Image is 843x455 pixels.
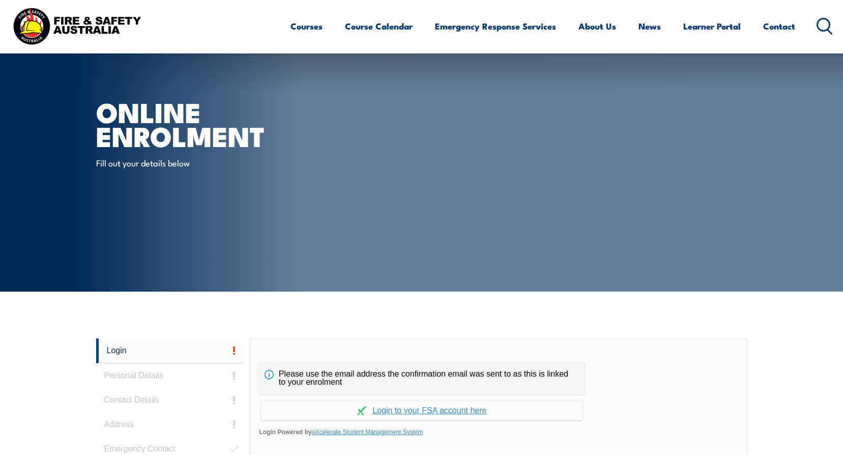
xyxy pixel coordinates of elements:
h1: Online Enrolment [96,100,347,147]
span: Login Powered by [259,424,738,440]
a: About Us [578,13,616,40]
a: Contact [763,13,795,40]
a: Emergency Response Services [435,13,556,40]
img: Log in withaxcelerate [357,406,366,415]
a: News [638,13,661,40]
a: Course Calendar [345,13,413,40]
a: Login [96,338,245,363]
a: aXcelerate Student Management System [312,429,423,436]
a: Courses [290,13,323,40]
p: Fill out your details below [96,157,282,168]
a: Learner Portal [683,13,741,40]
div: Please use the email address the confirmation email was sent to as this is linked to your enrolment [259,362,585,394]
